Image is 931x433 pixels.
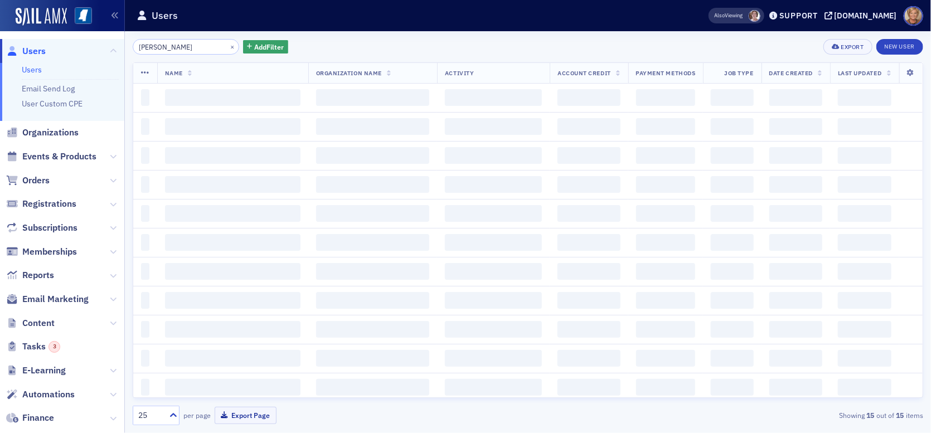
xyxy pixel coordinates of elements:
a: Content [6,317,55,329]
span: Content [22,317,55,329]
span: E-Learning [22,364,66,377]
span: ‌ [636,205,696,222]
span: ‌ [445,147,542,164]
a: Automations [6,388,75,401]
span: ‌ [141,176,149,193]
span: ‌ [316,263,429,280]
span: ‌ [445,321,542,338]
strong: 15 [865,410,876,420]
span: ‌ [445,176,542,193]
span: Memberships [22,246,77,258]
span: ‌ [165,89,300,106]
a: Orders [6,174,50,187]
span: ‌ [769,321,822,338]
span: Registrations [22,198,76,210]
span: ‌ [316,118,429,135]
img: SailAMX [16,8,67,26]
span: ‌ [711,321,753,338]
span: ‌ [316,234,429,251]
a: Finance [6,412,54,424]
span: ‌ [636,379,696,396]
span: ‌ [316,205,429,222]
span: ‌ [636,292,696,309]
span: ‌ [769,176,822,193]
span: ‌ [711,89,753,106]
span: ‌ [838,147,891,164]
span: ‌ [769,263,822,280]
span: ‌ [141,379,149,396]
span: ‌ [711,176,753,193]
span: ‌ [445,263,542,280]
span: ‌ [838,234,891,251]
span: Automations [22,388,75,401]
div: Showing out of items [667,410,923,420]
span: ‌ [769,118,822,135]
button: Export [823,39,872,55]
a: E-Learning [6,364,66,377]
span: Activity [445,69,474,77]
span: ‌ [141,321,149,338]
span: ‌ [769,147,822,164]
span: ‌ [316,350,429,367]
span: ‌ [141,350,149,367]
span: Finance [22,412,54,424]
span: ‌ [557,321,620,338]
span: ‌ [769,350,822,367]
span: Organization Name [316,69,382,77]
span: ‌ [838,321,891,338]
span: ‌ [636,350,696,367]
span: ‌ [838,263,891,280]
a: Email Marketing [6,293,89,305]
a: Memberships [6,246,77,258]
span: ‌ [711,118,753,135]
span: Payment Methods [636,69,696,77]
span: ‌ [165,147,300,164]
span: ‌ [769,292,822,309]
span: ‌ [711,147,753,164]
a: Organizations [6,127,79,139]
span: ‌ [165,350,300,367]
span: ‌ [141,292,149,309]
a: Subscriptions [6,222,77,234]
span: ‌ [316,379,429,396]
span: ‌ [165,118,300,135]
span: ‌ [636,321,696,338]
span: ‌ [165,263,300,280]
span: Last Updated [838,69,881,77]
span: ‌ [316,176,429,193]
span: ‌ [316,292,429,309]
a: Users [6,45,46,57]
span: ‌ [165,321,300,338]
span: ‌ [445,89,542,106]
button: AddFilter [243,40,289,54]
div: Also [715,12,725,19]
span: ‌ [711,292,753,309]
span: ‌ [445,118,542,135]
div: 3 [49,341,60,353]
span: ‌ [636,89,696,106]
span: ‌ [838,118,891,135]
div: Support [779,11,818,21]
a: View Homepage [67,7,92,26]
span: ‌ [445,205,542,222]
span: ‌ [445,234,542,251]
span: Users [22,45,46,57]
span: ‌ [769,234,822,251]
span: ‌ [165,292,300,309]
span: ‌ [316,321,429,338]
span: Lydia Carlisle [749,10,760,22]
span: ‌ [165,234,300,251]
span: Email Marketing [22,293,89,305]
span: Organizations [22,127,79,139]
span: Add Filter [254,42,284,52]
span: ‌ [141,263,149,280]
span: ‌ [557,379,620,396]
strong: 15 [894,410,906,420]
a: Events & Products [6,150,96,163]
span: ‌ [636,263,696,280]
span: ‌ [141,147,149,164]
span: Date Created [769,69,813,77]
span: Events & Products [22,150,96,163]
input: Search… [133,39,239,55]
div: [DOMAIN_NAME] [835,11,897,21]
